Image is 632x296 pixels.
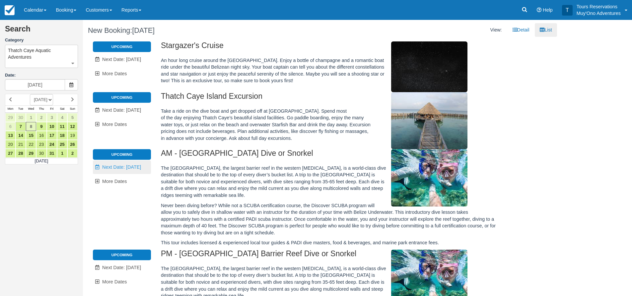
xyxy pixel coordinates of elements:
[93,41,151,52] li: Upcoming
[5,140,16,149] a: 20
[57,140,67,149] a: 25
[16,105,26,113] th: Tue
[26,122,36,131] a: 8
[102,279,127,284] span: More Dates
[562,5,573,16] div: T
[5,131,16,140] a: 13
[93,103,151,117] a: Next Date: [DATE]
[161,92,499,104] h2: Thatch Caye Island Excursion
[47,131,57,140] a: 17
[47,140,57,149] a: 24
[5,122,16,131] a: 6
[57,131,67,140] a: 18
[67,140,78,149] a: 26
[5,37,78,43] label: Category
[537,8,541,12] i: Help
[26,140,36,149] a: 22
[102,164,141,170] span: Next Date: [DATE]
[161,202,499,236] p: Never been diving before? While not a SCUBA certification course, the Discover SCUBA program will...
[57,113,67,122] a: 4
[543,7,553,13] span: Help
[93,250,151,260] li: Upcoming
[67,131,78,140] a: 19
[57,105,67,113] th: Sat
[5,45,78,68] button: Thatch Caye Aquatic Adventures
[36,113,46,122] a: 2
[577,3,621,10] p: Tours Reservations
[102,71,127,76] span: More Dates
[57,149,67,158] a: 1
[36,131,46,140] a: 16
[16,149,26,158] a: 28
[508,23,534,37] a: Detail
[16,140,26,149] a: 21
[16,122,26,131] a: 7
[47,122,57,131] a: 10
[391,149,467,207] img: M294-1
[16,131,26,140] a: 14
[485,23,507,37] li: View:
[161,250,499,262] h2: PM - [GEOGRAPHIC_DATA] Barrier Reef Dive or Snorkel
[102,107,141,113] span: Next Date: [DATE]
[47,105,57,113] th: Fri
[67,113,78,122] a: 5
[26,113,36,122] a: 1
[102,57,141,62] span: Next Date: [DATE]
[67,105,78,113] th: Sun
[57,122,67,131] a: 11
[5,5,15,15] img: checkfront-main-nav-mini-logo.png
[67,149,78,158] a: 2
[161,57,499,84] p: An hour long cruise around the [GEOGRAPHIC_DATA]. Enjoy a bottle of champagne and a romantic boat...
[161,239,499,246] p: This tour includes licensed & experienced local tour guides & PADI dive masters, food & beverages...
[93,261,151,274] a: Next Date: [DATE]
[391,92,467,149] img: M296-1
[5,72,78,79] label: Date:
[36,140,46,149] a: 23
[5,105,16,113] th: Mon
[5,149,16,158] a: 27
[161,108,499,142] p: Take a ride on the dive boat and get dropped off at [GEOGRAPHIC_DATA]. Spend most of the day enjo...
[577,10,621,17] p: Muy'Ono Adventures
[161,149,499,161] h2: AM - [GEOGRAPHIC_DATA] Dive or Snorkel
[5,25,78,37] h2: Search
[26,149,36,158] a: 29
[93,149,151,160] li: Upcoming
[102,265,141,270] span: Next Date: [DATE]
[16,113,26,122] a: 30
[93,53,151,66] a: Next Date: [DATE]
[161,165,499,199] p: The [GEOGRAPHIC_DATA], the largest barrier reef in the western [MEDICAL_DATA], is a world-class d...
[93,160,151,174] a: Next Date: [DATE]
[47,113,57,122] a: 3
[535,23,557,37] a: List
[132,26,155,34] span: [DATE]
[67,122,78,131] a: 12
[5,158,78,164] td: [DATE]
[93,92,151,103] li: Upcoming
[8,47,75,60] span: Thatch Caye Aquatic Adventures
[102,179,127,184] span: More Dates
[5,113,16,122] a: 29
[36,149,46,158] a: 30
[36,105,46,113] th: Thu
[36,122,46,131] a: 9
[26,105,36,113] th: Wed
[26,131,36,140] a: 15
[88,27,315,34] h1: New Booking:
[47,149,57,158] a: 31
[102,122,127,127] span: More Dates
[161,41,499,54] h2: Stargazer's Cruise
[391,41,467,92] img: M308-1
